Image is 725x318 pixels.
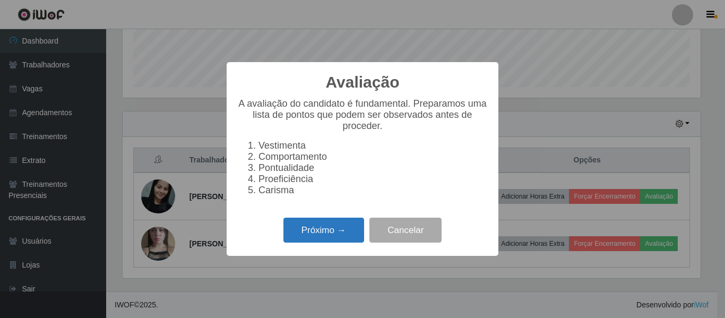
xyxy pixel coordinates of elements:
li: Comportamento [258,151,488,162]
li: Vestimenta [258,140,488,151]
h2: Avaliação [326,73,400,92]
li: Proeficiência [258,174,488,185]
button: Cancelar [369,218,442,243]
li: Pontualidade [258,162,488,174]
li: Carisma [258,185,488,196]
p: A avaliação do candidato é fundamental. Preparamos uma lista de pontos que podem ser observados a... [237,98,488,132]
button: Próximo → [283,218,364,243]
